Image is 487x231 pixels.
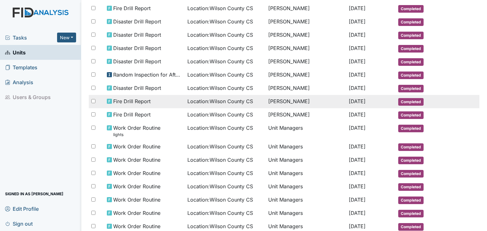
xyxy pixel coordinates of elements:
[187,4,253,12] span: Location : Wilson County CS
[266,28,346,42] td: [PERSON_NAME]
[349,58,366,65] span: [DATE]
[398,85,424,92] span: Completed
[266,2,346,15] td: [PERSON_NAME]
[398,157,424,164] span: Completed
[5,189,63,199] span: Signed in as [PERSON_NAME]
[398,170,424,178] span: Completed
[113,196,160,203] span: Work Order Routine
[113,209,160,217] span: Work Order Routine
[349,18,366,25] span: [DATE]
[113,111,151,118] span: Fire Drill Report
[398,143,424,151] span: Completed
[398,210,424,217] span: Completed
[349,210,366,216] span: [DATE]
[398,72,424,79] span: Completed
[187,209,253,217] span: Location : Wilson County CS
[187,169,253,177] span: Location : Wilson County CS
[113,18,161,25] span: Disaster Drill Report
[113,71,182,78] span: Random Inspection for Afternoon
[187,196,253,203] span: Location : Wilson County CS
[266,140,346,153] td: Unit Managers
[187,156,253,164] span: Location : Wilson County CS
[5,34,57,41] a: Tasks
[266,42,346,55] td: [PERSON_NAME]
[57,33,76,42] button: New
[266,55,346,68] td: [PERSON_NAME]
[266,153,346,167] td: Unit Managers
[187,97,253,105] span: Location : Wilson County CS
[5,62,37,72] span: Templates
[266,180,346,193] td: Unit Managers
[113,132,160,138] small: lights
[113,156,160,164] span: Work Order Routine
[266,95,346,108] td: [PERSON_NAME]
[398,197,424,204] span: Completed
[349,197,366,203] span: [DATE]
[187,58,253,65] span: Location : Wilson County CS
[266,82,346,95] td: [PERSON_NAME]
[349,170,366,176] span: [DATE]
[113,4,151,12] span: Fire Drill Report
[349,45,366,51] span: [DATE]
[398,125,424,132] span: Completed
[266,15,346,28] td: [PERSON_NAME]
[5,219,33,228] span: Sign out
[187,143,253,150] span: Location : Wilson County CS
[266,167,346,180] td: Unit Managers
[349,143,366,150] span: [DATE]
[187,44,253,52] span: Location : Wilson County CS
[187,18,253,25] span: Location : Wilson County CS
[187,31,253,39] span: Location : Wilson County CS
[349,111,366,118] span: [DATE]
[398,5,424,13] span: Completed
[113,84,161,92] span: Disaster Drill Report
[113,44,161,52] span: Disaster Drill Report
[349,85,366,91] span: [DATE]
[349,223,366,229] span: [DATE]
[113,58,161,65] span: Disaster Drill Report
[349,32,366,38] span: [DATE]
[5,77,33,87] span: Analysis
[266,108,346,122] td: [PERSON_NAME]
[113,169,160,177] span: Work Order Routine
[187,124,253,132] span: Location : Wilson County CS
[349,183,366,190] span: [DATE]
[398,32,424,39] span: Completed
[266,68,346,82] td: [PERSON_NAME]
[113,124,160,138] span: Work Order Routine lights
[398,58,424,66] span: Completed
[187,183,253,190] span: Location : Wilson County CS
[349,5,366,11] span: [DATE]
[113,31,161,39] span: Disaster Drill Report
[187,84,253,92] span: Location : Wilson County CS
[5,204,39,214] span: Edit Profile
[113,97,151,105] span: Fire Drill Report
[187,71,253,78] span: Location : Wilson County CS
[113,183,160,190] span: Work Order Routine
[349,125,366,131] span: [DATE]
[398,223,424,231] span: Completed
[398,98,424,106] span: Completed
[266,122,346,140] td: Unit Managers
[398,111,424,119] span: Completed
[266,207,346,220] td: Unit Managers
[398,183,424,191] span: Completed
[349,98,366,104] span: [DATE]
[187,111,253,118] span: Location : Wilson County CS
[5,47,26,57] span: Units
[349,157,366,163] span: [DATE]
[266,193,346,207] td: Unit Managers
[349,72,366,78] span: [DATE]
[187,222,253,230] span: Location : Wilson County CS
[113,143,160,150] span: Work Order Routine
[398,18,424,26] span: Completed
[398,45,424,53] span: Completed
